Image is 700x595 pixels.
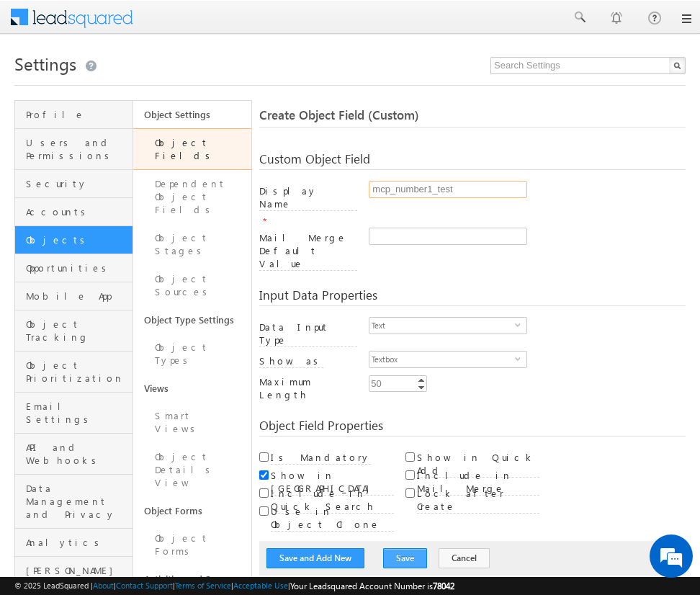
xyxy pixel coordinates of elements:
a: Show in [GEOGRAPHIC_DATA] [271,482,393,494]
a: Views [133,375,251,402]
button: Save [383,548,427,568]
a: Include in Mail Merge [417,482,539,494]
a: Opportunities [15,254,133,282]
a: Terms of Service [175,581,231,590]
div: Leave a message [75,76,242,94]
a: Dependent Object Fields [133,170,251,224]
a: Profile [15,101,133,129]
span: Your Leadsquared Account Number is [290,581,454,591]
span: Profile [26,108,129,121]
a: Object Tracking [15,310,133,352]
a: Contact Support [116,581,173,590]
div: Object Field Properties [259,419,686,437]
a: Object Forms [133,524,251,565]
a: Object Sources [133,265,251,306]
span: select [515,321,526,328]
a: Objects [15,226,133,254]
img: d_60004797649_company_0_60004797649 [24,76,60,94]
label: Show in Quick Add [417,451,539,478]
label: Display Name [259,184,357,211]
label: Mail Merge Default Value [259,231,357,271]
a: Mail Merge Default Value [259,257,357,269]
span: 78042 [433,581,454,591]
a: Object Details View [133,443,251,497]
span: Objects [26,233,129,246]
button: Save and Add New [266,548,364,568]
a: Object Stages [133,224,251,265]
a: About [93,581,114,590]
a: Object Types [133,334,251,375]
a: Is Mandatory [271,451,371,463]
div: 50 [369,375,384,392]
span: Opportunities [26,261,129,274]
span: Object Tracking [26,318,129,344]
label: Include in Quick Search [271,487,393,514]
a: Show as [259,354,323,367]
a: Object Forms [133,497,251,524]
a: Email Settings [15,393,133,434]
a: Users and Permissions [15,129,133,170]
span: Analytics [26,536,129,549]
a: Acceptable Use [233,581,288,590]
a: Object Fields [133,128,251,170]
a: Object Settings [133,101,251,128]
a: Object Type Settings [133,306,251,334]
a: Data Input Type [259,334,357,346]
label: Include in Mail Merge [417,469,539,496]
a: Decrement [416,383,427,391]
a: Activities and Scores [133,565,251,593]
a: Display Name [259,197,357,210]
span: API and Webhooks [26,441,129,467]
span: select [515,355,526,362]
label: Data Input Type [259,321,357,347]
span: Security [26,177,129,190]
a: Mobile App [15,282,133,310]
a: Use in Object Clone [271,518,393,530]
span: Text [369,318,515,334]
a: Smart Views [133,402,251,443]
a: Increment [416,376,427,383]
label: Show as [259,354,323,368]
a: Accounts [15,198,133,226]
span: [PERSON_NAME] [26,564,129,577]
div: Input Data Properties [259,289,686,306]
span: Settings [14,52,76,75]
label: Is Mandatory [271,451,371,465]
span: Accounts [26,205,129,218]
span: Data Management and Privacy [26,482,129,521]
a: API and Webhooks [15,434,133,475]
span: © 2025 LeadSquared | | | | | [14,579,454,593]
a: [PERSON_NAME] [15,557,133,585]
span: Object Prioritization [26,359,129,385]
span: Create Object Field (Custom) [259,107,419,123]
a: Object Prioritization [15,352,133,393]
a: Include in Quick Search [271,500,393,512]
a: Data Management and Privacy [15,475,133,529]
label: Show in [GEOGRAPHIC_DATA] [271,469,393,496]
div: Minimize live chat window [236,7,271,42]
a: Lock after Create [417,500,539,512]
span: Users and Permissions [26,136,129,162]
a: Security [15,170,133,198]
label: Lock after Create [417,487,539,514]
em: Submit [211,444,261,463]
input: Search Settings [490,57,686,74]
div: Custom Object Field [259,153,686,170]
label: Maximum Length [259,375,357,401]
span: Mobile App [26,290,129,303]
button: Cancel [439,548,490,568]
a: Show in Quick Add [417,464,539,476]
span: Textbox [369,352,515,367]
textarea: Type your message and click 'Submit' [19,133,263,431]
label: Use in Object Clone [271,505,393,532]
span: Email Settings [26,400,129,426]
a: Analytics [15,529,133,557]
